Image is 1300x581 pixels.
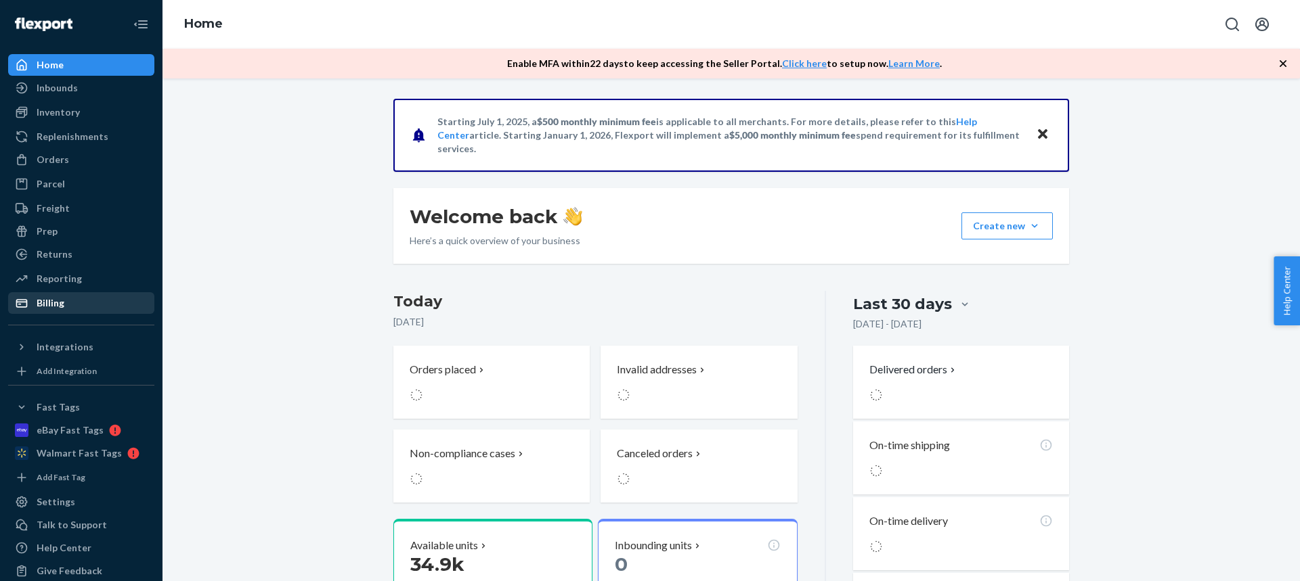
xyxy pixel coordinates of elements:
[173,5,234,44] ol: breadcrumbs
[15,18,72,31] img: Flexport logo
[8,469,154,486] a: Add Fast Tag
[507,57,942,70] p: Enable MFA within 22 days to keep accessing the Seller Portal. to setup now. .
[393,315,798,329] p: [DATE]
[869,438,950,453] p: On-time shipping
[37,248,72,261] div: Returns
[11,9,60,22] span: Support
[8,292,154,314] a: Billing
[37,400,80,414] div: Fast Tags
[617,362,697,377] p: Invalid addresses
[37,58,64,72] div: Home
[410,446,515,461] p: Non-compliance cases
[393,346,590,419] button: Orders placed
[8,419,154,441] a: eBay Fast Tags
[8,126,154,147] a: Replenishments
[961,212,1053,239] button: Create new
[869,513,948,529] p: On-time delivery
[410,538,478,553] p: Available units
[37,202,70,215] div: Freight
[8,268,154,289] a: Reporting
[410,553,464,576] span: 34.9k
[437,115,1023,156] p: Starting July 1, 2025, a is applicable to all merchants. For more details, please refer to this a...
[410,234,582,248] p: Here’s a quick overview of your business
[615,538,692,553] p: Inbounding units
[37,471,85,483] div: Add Fast Tag
[393,429,590,503] button: Non-compliance cases
[8,220,154,242] a: Prep
[1219,11,1246,38] button: Open Search Box
[127,11,154,38] button: Close Navigation
[8,491,154,513] a: Settings
[869,362,958,377] button: Delivered orders
[37,130,108,143] div: Replenishments
[37,423,104,437] div: eBay Fast Tags
[37,177,65,191] div: Parcel
[37,153,69,166] div: Orders
[8,243,154,265] a: Returns
[8,101,154,123] a: Inventory
[8,197,154,219] a: Freight
[8,77,154,99] a: Inbounds
[37,81,78,95] div: Inbounds
[37,296,64,310] div: Billing
[8,54,154,76] a: Home
[37,564,102,578] div: Give Feedback
[8,336,154,358] button: Integrations
[37,518,107,532] div: Talk to Support
[37,340,93,354] div: Integrations
[37,365,97,377] div: Add Integration
[37,495,75,509] div: Settings
[601,429,797,503] button: Canceled orders
[615,553,628,576] span: 0
[1249,11,1276,38] button: Open account menu
[37,446,122,460] div: Walmart Fast Tags
[184,16,223,31] a: Home
[393,291,798,312] h3: Today
[8,514,154,536] button: Talk to Support
[601,346,797,419] button: Invalid addresses
[537,116,656,127] span: $500 monthly minimum fee
[729,129,856,141] span: $5,000 monthly minimum fee
[888,57,940,69] a: Learn More
[1034,125,1052,145] button: Close
[8,396,154,418] button: Fast Tags
[1274,256,1300,325] button: Help Center
[8,442,154,464] a: Walmart Fast Tags
[853,317,922,331] p: [DATE] - [DATE]
[37,272,82,285] div: Reporting
[410,362,476,377] p: Orders placed
[8,537,154,559] a: Help Center
[853,294,952,315] div: Last 30 days
[37,541,91,555] div: Help Center
[617,446,693,461] p: Canceled orders
[782,57,827,69] a: Click here
[410,204,582,229] h1: Welcome back
[37,106,80,119] div: Inventory
[8,173,154,195] a: Parcel
[563,207,582,226] img: hand-wave emoji
[8,149,154,170] a: Orders
[8,363,154,379] a: Add Integration
[37,225,58,238] div: Prep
